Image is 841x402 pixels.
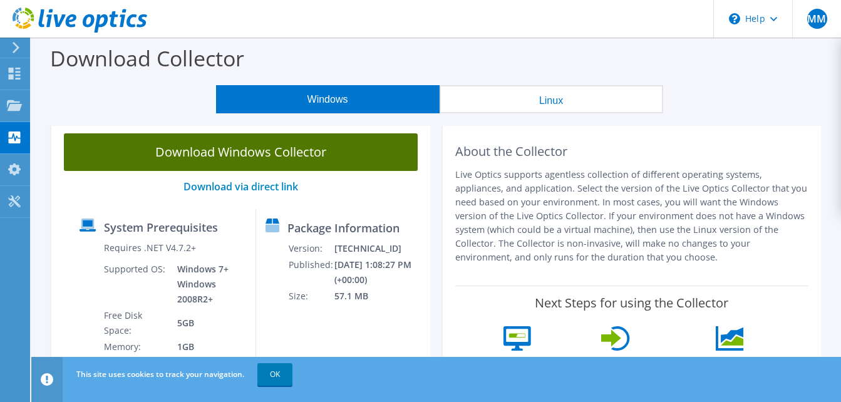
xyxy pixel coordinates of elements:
[455,144,809,159] h2: About the Collector
[103,307,167,339] td: Free Disk Space:
[168,339,246,355] td: 1GB
[334,288,425,304] td: 57.1 MB
[807,9,827,29] span: MM
[288,240,334,257] td: Version:
[168,261,246,307] td: Windows 7+ Windows 2008R2+
[104,242,196,254] label: Requires .NET V4.7.2+
[183,180,298,193] a: Download via direct link
[552,351,679,379] label: Log into the Live Optics portal and view your project
[76,369,244,379] span: This site uses cookies to track your navigation.
[334,257,425,288] td: [DATE] 1:08:27 PM (+00:00)
[64,133,418,171] a: Download Windows Collector
[288,288,334,304] td: Size:
[488,351,546,379] label: Unzip and run the .exe
[168,355,246,371] td: x64
[334,240,425,257] td: [TECHNICAL_ID]
[287,222,400,234] label: Package Information
[455,168,809,264] p: Live Optics supports agentless collection of different operating systems, appliances, and applica...
[440,85,663,113] button: Linux
[216,85,440,113] button: Windows
[257,363,292,386] a: OK
[103,261,167,307] td: Supported OS:
[168,307,246,339] td: 5GB
[50,44,244,73] label: Download Collector
[535,296,728,311] label: Next Steps for using the Collector
[729,13,740,24] svg: \n
[685,351,775,379] label: View your data within the project
[288,257,334,288] td: Published:
[104,221,218,234] label: System Prerequisites
[103,339,167,355] td: Memory:
[103,355,167,371] td: System Type:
